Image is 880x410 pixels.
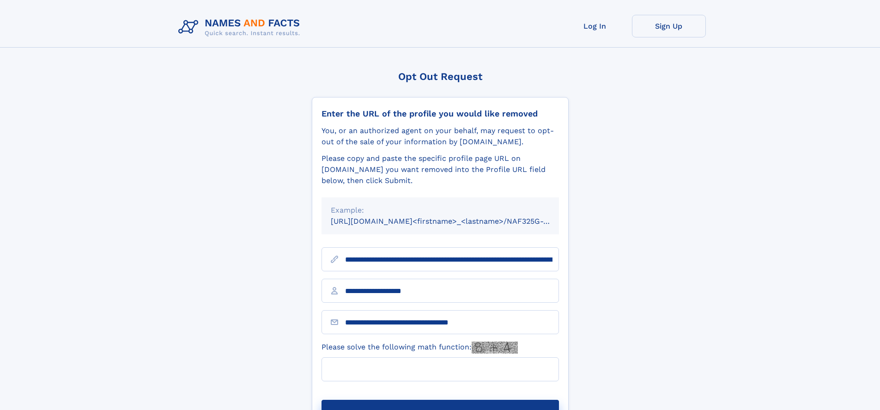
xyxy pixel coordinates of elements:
[558,15,632,37] a: Log In
[322,342,518,354] label: Please solve the following math function:
[322,153,559,186] div: Please copy and paste the specific profile page URL on [DOMAIN_NAME] you want removed into the Pr...
[322,125,559,147] div: You, or an authorized agent on your behalf, may request to opt-out of the sale of your informatio...
[312,71,569,82] div: Opt Out Request
[331,205,550,216] div: Example:
[175,15,308,40] img: Logo Names and Facts
[331,217,577,226] small: [URL][DOMAIN_NAME]<firstname>_<lastname>/NAF325G-xxxxxxxx
[322,109,559,119] div: Enter the URL of the profile you would like removed
[632,15,706,37] a: Sign Up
